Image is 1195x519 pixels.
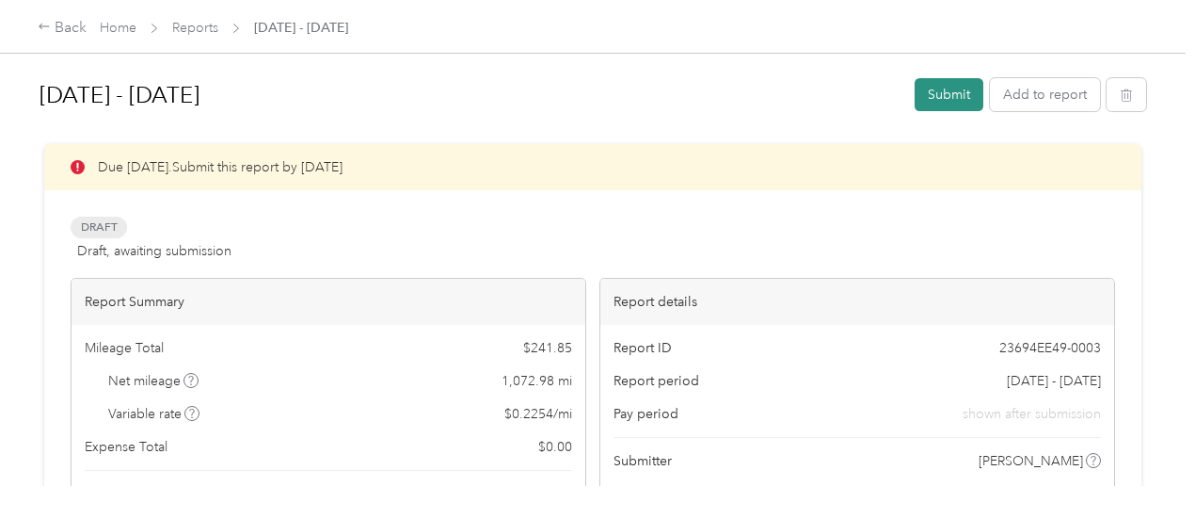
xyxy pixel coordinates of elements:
[613,484,695,504] span: Submitted on
[523,338,572,358] span: $ 241.85
[1090,414,1195,519] iframe: Everlance-gr Chat Button Frame
[613,451,672,471] span: Submitter
[1007,371,1101,391] span: [DATE] - [DATE]
[502,371,572,391] span: 1,072.98 mi
[38,17,87,40] div: Back
[44,144,1141,190] div: Due [DATE]. Submit this report by [DATE]
[613,404,678,424] span: Pay period
[254,18,348,38] span: [DATE] - [DATE]
[613,371,699,391] span: Report period
[538,437,572,457] span: $ 0.00
[613,338,672,358] span: Report ID
[963,404,1101,424] span: shown after submission
[999,338,1101,358] span: 23694EE49-0003
[600,279,1114,325] div: Report details
[71,217,127,238] span: Draft
[85,485,160,505] span: Report total
[518,484,572,507] span: $ 241.85
[504,404,572,424] span: $ 0.2254 / mi
[108,404,200,424] span: Variable rate
[990,78,1100,111] button: Add to report
[915,78,983,111] button: Submit
[85,338,164,358] span: Mileage Total
[100,20,136,36] a: Home
[85,437,167,457] span: Expense Total
[40,73,901,118] h1: Sep 1 - 30, 2025
[172,20,218,36] a: Reports
[77,241,231,261] span: Draft, awaiting submission
[979,451,1083,471] span: [PERSON_NAME]
[72,279,585,325] div: Report Summary
[108,371,199,391] span: Net mileage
